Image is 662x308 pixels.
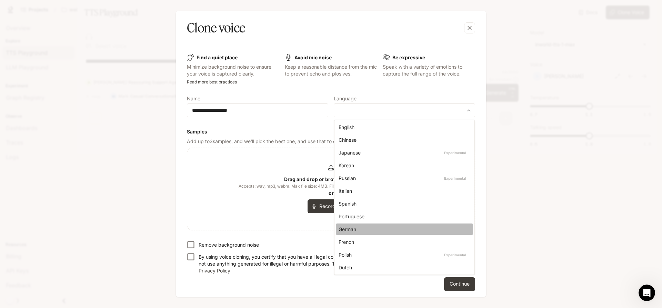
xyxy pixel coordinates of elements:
div: Spanish [339,200,468,207]
p: Experimental [443,252,468,258]
div: English [339,123,468,131]
p: Experimental [443,150,468,156]
div: Portuguese [339,213,468,220]
div: Korean [339,162,468,169]
iframe: Intercom live chat [639,285,655,301]
div: German [339,226,468,233]
div: Italian [339,187,468,195]
p: Experimental [443,175,468,181]
div: French [339,238,468,246]
div: Chinese [339,136,468,143]
div: Polish [339,251,468,258]
div: Dutch [339,264,468,271]
div: Russian [339,175,468,182]
div: Japanese [339,149,468,156]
